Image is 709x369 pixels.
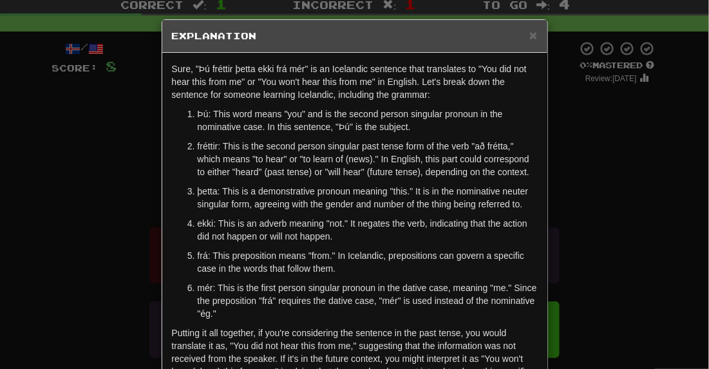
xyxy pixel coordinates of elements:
[198,217,538,243] p: ekki: This is an adverb meaning "not." It negates the verb, indicating that the action did not ha...
[529,28,537,42] button: Close
[198,140,538,178] p: fréttir: This is the second person singular past tense form of the verb "að frétta," which means ...
[172,30,538,43] h5: Explanation
[172,62,538,101] p: Sure, "Þú fréttir þetta ekki frá mér" is an Icelandic sentence that translates to "You did not he...
[198,249,538,275] p: frá: This preposition means "from." In Icelandic, prepositions can govern a specific case in the ...
[198,281,538,320] p: mér: This is the first person singular pronoun in the dative case, meaning "me." Since the prepos...
[529,28,537,43] span: ×
[198,185,538,211] p: þetta: This is a demonstrative pronoun meaning "this." It is in the nominative neuter singular fo...
[198,108,538,133] p: Þú: This word means "you" and is the second person singular pronoun in the nominative case. In th...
